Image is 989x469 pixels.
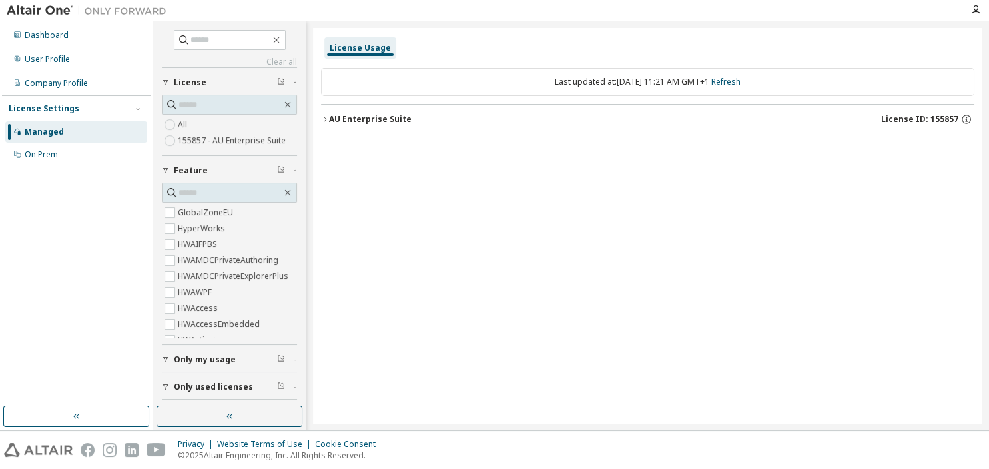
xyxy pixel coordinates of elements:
[174,382,253,392] span: Only used licenses
[174,354,236,365] span: Only my usage
[25,30,69,41] div: Dashboard
[178,117,190,133] label: All
[178,439,217,450] div: Privacy
[178,450,384,461] p: © 2025 Altair Engineering, Inc. All Rights Reserved.
[329,114,412,125] div: AU Enterprise Suite
[178,133,288,149] label: 155857 - AU Enterprise Suite
[315,439,384,450] div: Cookie Consent
[178,316,262,332] label: HWAccessEmbedded
[81,443,95,457] img: facebook.svg
[7,4,173,17] img: Altair One
[178,332,223,348] label: HWActivate
[125,443,139,457] img: linkedin.svg
[9,103,79,114] div: License Settings
[217,439,315,450] div: Website Terms of Use
[178,236,220,252] label: HWAIFPBS
[178,252,281,268] label: HWAMDCPrivateAuthoring
[277,165,285,176] span: Clear filter
[162,57,297,67] a: Clear all
[277,382,285,392] span: Clear filter
[174,165,208,176] span: Feature
[25,149,58,160] div: On Prem
[103,443,117,457] img: instagram.svg
[162,372,297,402] button: Only used licenses
[25,78,88,89] div: Company Profile
[881,114,958,125] span: License ID: 155857
[178,300,220,316] label: HWAccess
[178,221,228,236] label: HyperWorks
[178,205,236,221] label: GlobalZoneEU
[162,345,297,374] button: Only my usage
[321,68,974,96] div: Last updated at: [DATE] 11:21 AM GMT+1
[277,77,285,88] span: Clear filter
[321,105,974,134] button: AU Enterprise SuiteLicense ID: 155857
[162,68,297,97] button: License
[178,284,214,300] label: HWAWPF
[25,127,64,137] div: Managed
[147,443,166,457] img: youtube.svg
[174,77,206,88] span: License
[25,54,70,65] div: User Profile
[174,404,277,425] span: Collapse on share string
[277,354,285,365] span: Clear filter
[711,76,741,87] a: Refresh
[4,443,73,457] img: altair_logo.svg
[162,156,297,185] button: Feature
[330,43,391,53] div: License Usage
[178,268,291,284] label: HWAMDCPrivateExplorerPlus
